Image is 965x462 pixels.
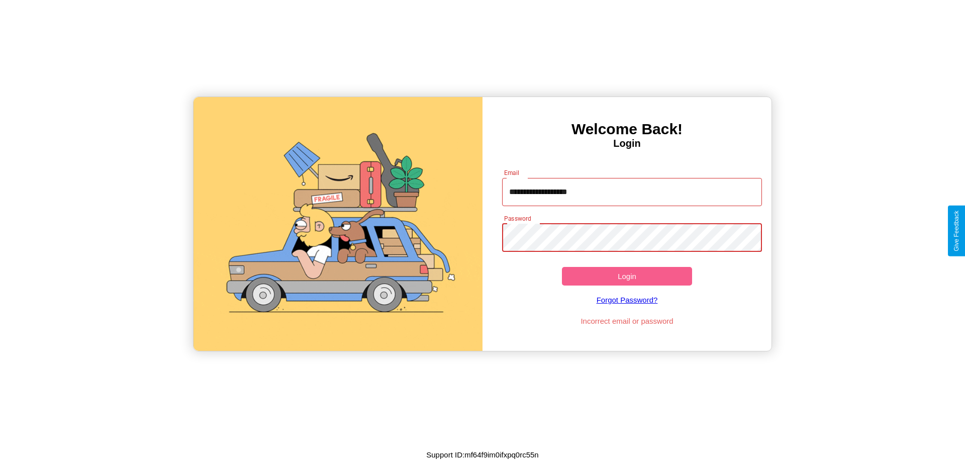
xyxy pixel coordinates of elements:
[482,138,771,149] h4: Login
[194,97,482,351] img: gif
[426,448,538,461] p: Support ID: mf64f9im0ifxpq0rc55n
[482,121,771,138] h3: Welcome Back!
[504,168,520,177] label: Email
[953,211,960,251] div: Give Feedback
[497,286,757,314] a: Forgot Password?
[562,267,692,286] button: Login
[497,314,757,328] p: Incorrect email or password
[504,214,531,223] label: Password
